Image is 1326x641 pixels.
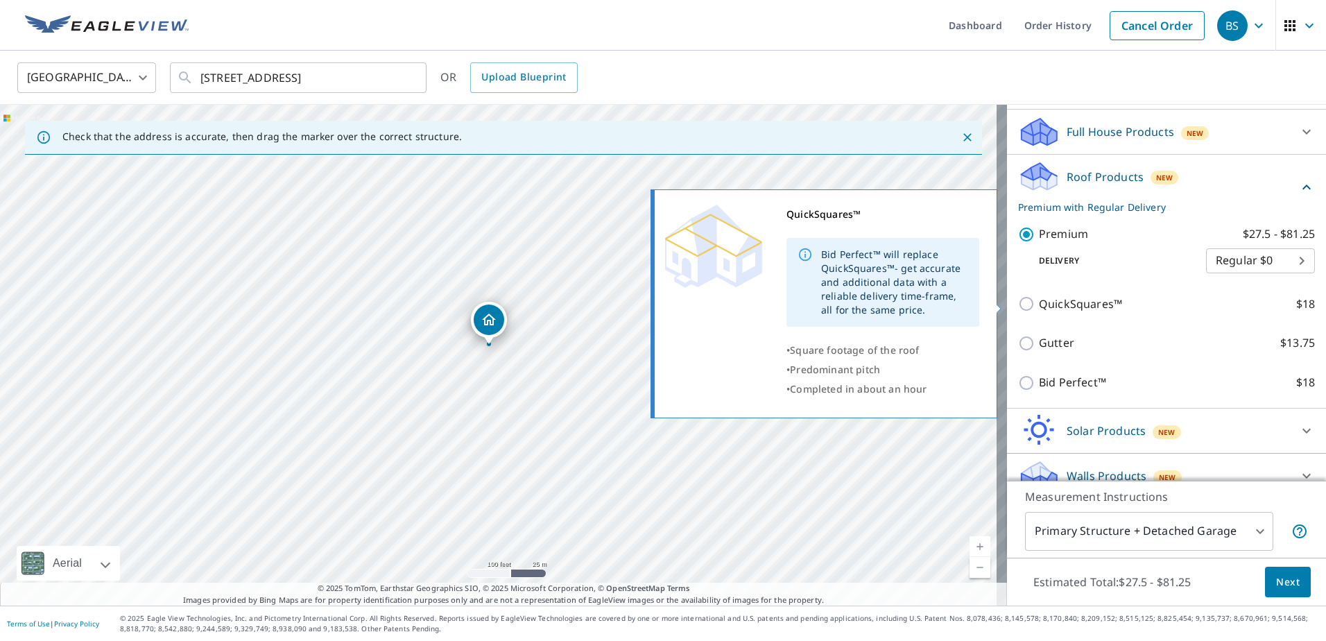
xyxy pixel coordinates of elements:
div: BS [1217,10,1248,41]
p: Estimated Total: $27.5 - $81.25 [1022,567,1203,597]
div: [GEOGRAPHIC_DATA] [17,58,156,97]
p: Roof Products [1067,169,1144,185]
span: Predominant pitch [790,363,880,376]
p: QuickSquares™ [1039,296,1122,313]
span: Next [1276,574,1300,591]
div: • [786,360,979,379]
button: Close [958,128,976,146]
p: Measurement Instructions [1025,488,1308,505]
div: Aerial [49,546,86,581]
div: Dropped pin, building 1, Residential property, 6150 Riverwood Dr Atlanta, GA 30328 [471,302,507,345]
p: Premium with Regular Delivery [1018,200,1298,214]
span: Upload Blueprint [481,69,566,86]
div: Regular $0 [1206,241,1315,280]
span: New [1159,472,1176,483]
span: New [1187,128,1204,139]
p: Delivery [1018,255,1206,267]
span: New [1158,427,1176,438]
p: $18 [1296,296,1315,313]
p: Check that the address is accurate, then drag the marker over the correct structure. [62,130,462,143]
div: Full House ProductsNew [1018,115,1315,148]
div: OR [440,62,578,93]
a: Terms of Use [7,619,50,629]
input: Search by address or latitude-longitude [200,58,398,97]
a: Privacy Policy [54,619,99,629]
div: Roof ProductsNewPremium with Regular Delivery [1018,160,1315,214]
p: Full House Products [1067,123,1174,140]
div: Solar ProductsNew [1018,414,1315,447]
p: Solar Products [1067,422,1146,439]
span: Completed in about an hour [790,382,927,395]
img: EV Logo [25,15,189,36]
p: | [7,619,99,628]
a: Cancel Order [1110,11,1205,40]
span: Square footage of the roof [790,343,919,357]
a: Upload Blueprint [470,62,577,93]
a: Current Level 18, Zoom Out [970,557,990,578]
a: Current Level 18, Zoom In [970,536,990,557]
img: Premium [665,205,762,288]
button: Next [1265,567,1311,598]
p: $27.5 - $81.25 [1243,225,1315,243]
p: $18 [1296,374,1315,391]
p: Walls Products [1067,468,1146,484]
div: • [786,341,979,360]
a: OpenStreetMap [606,583,664,593]
div: Walls ProductsNew [1018,459,1315,493]
p: Gutter [1039,334,1074,352]
p: Bid Perfect™ [1039,374,1106,391]
div: Aerial [17,546,120,581]
div: • [786,379,979,399]
div: QuickSquares™ [786,205,979,224]
p: © 2025 Eagle View Technologies, Inc. and Pictometry International Corp. All Rights Reserved. Repo... [120,613,1319,634]
span: © 2025 TomTom, Earthstar Geographics SIO, © 2025 Microsoft Corporation, © [318,583,690,595]
div: Bid Perfect™ will replace QuickSquares™- get accurate and additional data with a reliable deliver... [821,242,968,323]
span: New [1156,172,1173,183]
p: $13.75 [1280,334,1315,352]
span: Your report will include the primary structure and a detached garage if one exists. [1291,523,1308,540]
p: Premium [1039,225,1088,243]
div: Primary Structure + Detached Garage [1025,512,1273,551]
a: Terms [667,583,690,593]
